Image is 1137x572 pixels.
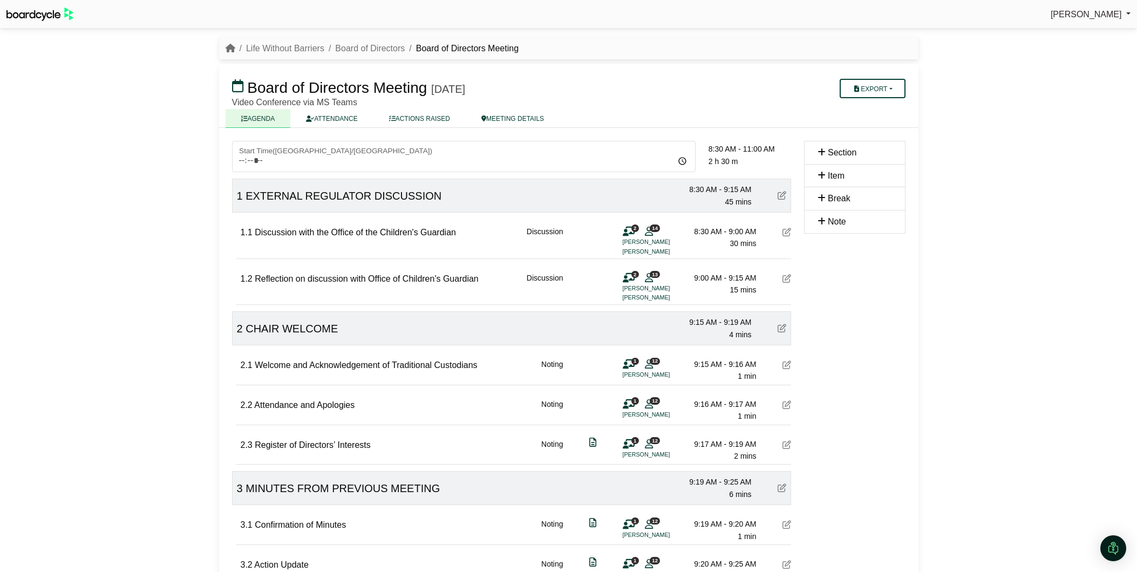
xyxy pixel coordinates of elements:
span: 3.1 [241,520,253,529]
li: [PERSON_NAME] [623,284,704,293]
span: 1 [631,517,639,525]
span: Item [828,171,845,180]
span: 2 mins [734,452,756,460]
span: 12 [650,358,660,365]
div: Discussion [527,226,563,256]
span: 3.2 [241,560,253,569]
span: Video Conference via MS Teams [232,98,357,107]
div: Open Intercom Messenger [1100,535,1126,561]
div: 9:17 AM - 9:19 AM [681,438,757,450]
a: ACTIONS RAISED [373,109,466,128]
span: 2.3 [241,440,253,450]
li: [PERSON_NAME] [623,237,704,247]
span: Action Update [254,560,309,569]
li: Board of Directors Meeting [405,42,519,56]
span: Welcome and Acknowledgement of Traditional Custodians [255,360,477,370]
img: BoardcycleBlackGreen-aaafeed430059cb809a45853b8cf6d952af9d84e6e89e1f1685b34bfd5cb7d64.svg [6,8,73,21]
div: 9:19 AM - 9:20 AM [681,518,757,530]
span: EXTERNAL REGULATOR DISCUSSION [246,190,441,202]
a: ATTENDANCE [290,109,373,128]
a: Life Without Barriers [246,44,324,53]
span: CHAIR WELCOME [246,323,338,335]
span: 1.2 [241,274,253,283]
div: Discussion [527,272,563,303]
span: 1 [237,190,243,202]
span: 6 mins [729,490,751,499]
span: 15 mins [730,285,756,294]
span: Attendance and Apologies [254,400,355,410]
span: 45 mins [725,198,751,206]
span: 1 [631,437,639,444]
div: 9:19 AM - 9:25 AM [676,476,752,488]
li: [PERSON_NAME] [623,247,704,256]
div: 8:30 AM - 9:00 AM [681,226,757,237]
span: 2 h 30 m [709,157,738,166]
span: 2 [631,224,639,231]
span: Break [828,194,850,203]
div: Noting [541,358,563,383]
span: Section [828,148,856,157]
div: [DATE] [431,83,465,96]
li: [PERSON_NAME] [623,450,704,459]
span: Board of Directors Meeting [247,79,427,96]
li: [PERSON_NAME] [623,530,704,540]
span: 1 [631,397,639,404]
span: 12 [650,437,660,444]
div: 9:20 AM - 9:25 AM [681,558,757,570]
div: 9:00 AM - 9:15 AM [681,272,757,284]
nav: breadcrumb [226,42,519,56]
li: [PERSON_NAME] [623,293,704,302]
span: 30 mins [730,239,756,248]
div: 9:15 AM - 9:16 AM [681,358,757,370]
div: 8:30 AM - 11:00 AM [709,143,791,155]
span: Reflection on discussion with Office of Children's Guardian [255,274,479,283]
a: [PERSON_NAME] [1051,8,1131,22]
span: 1.1 [241,228,253,237]
a: Board of Directors [335,44,405,53]
a: MEETING DETAILS [466,109,560,128]
div: Noting [541,398,563,423]
span: Note [828,217,846,226]
span: 12 [650,397,660,404]
div: 9:16 AM - 9:17 AM [681,398,757,410]
span: 1 [631,358,639,365]
span: Register of Directors’ Interests [255,440,371,450]
span: 1 min [738,532,756,541]
a: AGENDA [226,109,291,128]
span: MINUTES FROM PREVIOUS MEETING [246,482,440,494]
div: 9:15 AM - 9:19 AM [676,316,752,328]
span: 14 [650,224,660,231]
span: 2.2 [241,400,253,410]
span: 1 [631,557,639,564]
div: Noting [541,518,563,542]
span: 4 mins [729,330,751,339]
span: 12 [650,557,660,564]
li: [PERSON_NAME] [623,410,704,419]
span: Discussion with the Office of the Children's Guardian [255,228,456,237]
span: 2 [237,323,243,335]
span: Confirmation of Minutes [255,520,346,529]
span: 13 [650,271,660,278]
span: [PERSON_NAME] [1051,10,1122,19]
span: 2 [631,271,639,278]
button: Export [840,79,905,98]
div: Noting [541,438,563,462]
span: 3 [237,482,243,494]
div: 8:30 AM - 9:15 AM [676,183,752,195]
li: [PERSON_NAME] [623,370,704,379]
span: 1 min [738,412,756,420]
span: 2.1 [241,360,253,370]
span: 1 min [738,372,756,380]
span: 12 [650,517,660,525]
